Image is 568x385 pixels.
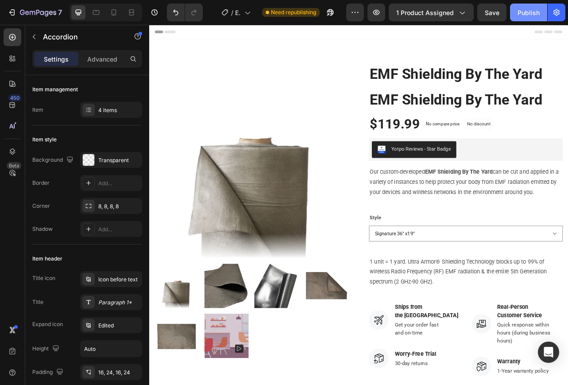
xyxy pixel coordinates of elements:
[350,182,436,191] strong: EMF Shielding By The Yard
[442,353,524,363] p: Real-Person
[32,320,63,328] div: Expand icon
[280,182,350,191] span: Our custom-developed
[98,179,140,187] div: Add...
[32,225,53,233] div: Shadow
[290,153,300,163] img: CNOOi5q0zfgCEAE=.webp
[44,54,69,64] p: Settings
[280,182,520,216] span: can be cut and applied in a variety of instances to help protect your body from EMF radiation emi...
[32,106,43,114] div: Item
[149,25,568,385] iframe: Design area
[98,106,140,114] div: 4 items
[98,322,140,330] div: Edited
[98,202,140,210] div: 8, 8, 8, 8
[231,8,233,17] span: /
[279,50,525,75] h1: EMF Shielding By The Yard
[279,238,295,251] legend: Style
[58,7,62,18] p: 7
[442,363,524,374] p: Customer Service
[477,4,506,21] button: Save
[518,8,540,17] div: Publish
[32,202,50,210] div: Corner
[32,179,50,187] div: Border
[7,162,21,169] div: Beta
[43,31,118,42] p: Accordion
[32,86,78,93] div: Item management
[167,4,203,21] div: Undo/Redo
[280,296,504,330] span: 1 unit = 1 yard. Ultra Armor® Shielding Technology blocks up to 99% of wireless Radio Frequency (...
[32,274,55,282] div: Title icon
[396,8,454,17] span: 1 product assigned
[32,366,65,378] div: Padding
[98,369,140,377] div: 16, 24, 16, 24
[81,341,142,357] input: Auto
[538,342,559,363] div: Open Intercom Messenger
[271,8,316,16] span: Need republishing
[307,153,383,162] div: Yotpo Reviews - Star Badge
[312,363,392,374] p: the [GEOGRAPHIC_DATA]
[4,4,66,21] button: 7
[279,115,344,137] div: $119.99
[312,353,392,363] p: Ships from
[403,122,433,130] p: No discount
[98,156,140,164] div: Transparent
[32,136,57,144] div: Item style
[510,4,547,21] button: Publish
[98,276,140,284] div: Icon before text
[98,226,140,233] div: Add...
[282,148,390,169] button: Yotpo Reviews - Star Badge
[32,298,43,306] div: Title
[389,4,474,21] button: 1 product assigned
[485,9,499,16] span: Save
[32,255,62,263] div: Item header
[87,54,117,64] p: Advanced
[98,299,140,307] div: Paragraph 1*
[235,8,241,17] span: EMF Shielding By The Yard
[279,82,525,108] h1: EMF Shielding By The Yard
[8,94,21,101] div: 450
[32,154,75,166] div: Background
[32,343,61,355] div: Height
[351,123,394,128] p: No compare price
